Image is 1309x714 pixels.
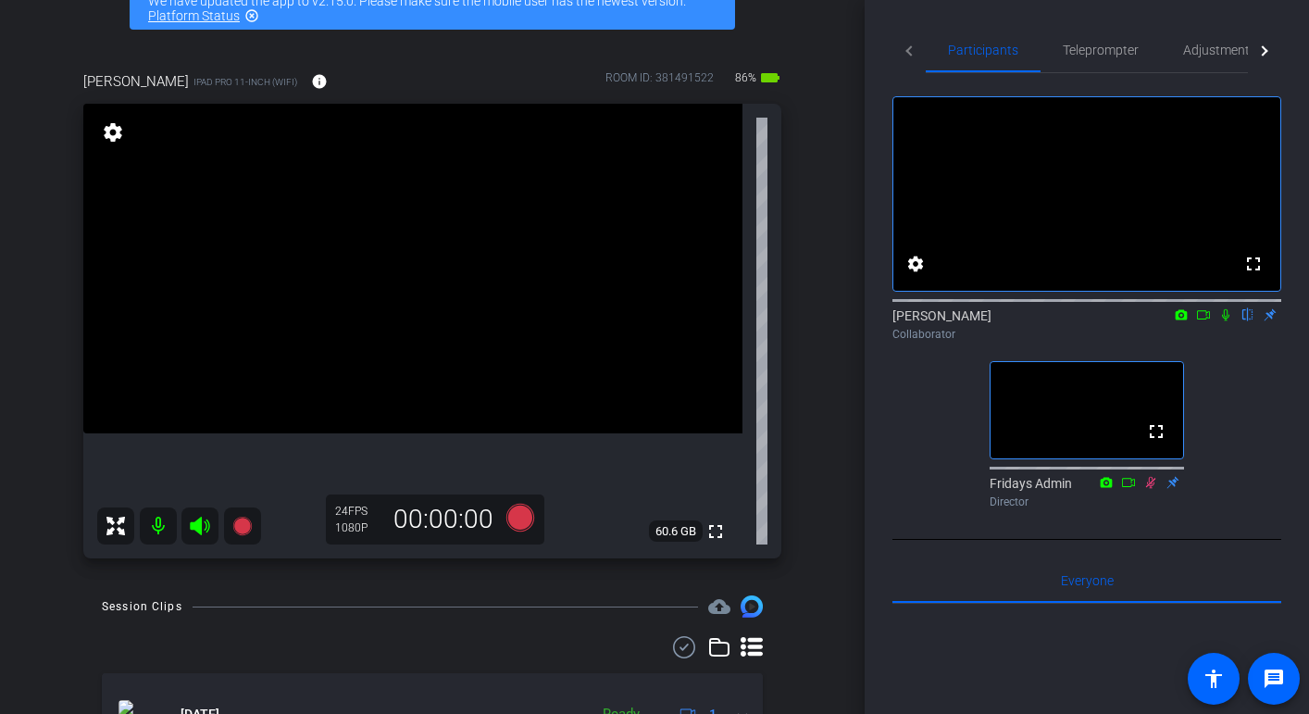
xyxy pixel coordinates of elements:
mat-icon: cloud_upload [708,595,730,618]
span: Destinations for your clips [708,595,730,618]
mat-icon: fullscreen [704,520,727,543]
mat-icon: flip [1237,306,1259,322]
span: iPad Pro 11-inch (WiFi) [193,75,297,89]
span: Participants [948,44,1018,56]
mat-icon: settings [904,253,927,275]
mat-icon: fullscreen [1242,253,1265,275]
div: Session Clips [102,597,182,616]
mat-icon: highlight_off [244,8,259,23]
span: 86% [732,63,759,93]
mat-icon: info [311,73,328,90]
div: 1080P [335,520,381,535]
mat-icon: fullscreen [1145,420,1167,443]
span: [PERSON_NAME] [83,71,189,92]
span: 60.6 GB [649,520,703,543]
img: Session clips [741,595,763,618]
span: Everyone [1061,574,1114,587]
mat-icon: message [1263,668,1285,690]
span: Teleprompter [1063,44,1139,56]
span: FPS [348,505,368,518]
span: Adjustments [1183,44,1256,56]
div: Director [990,494,1184,510]
mat-icon: accessibility [1203,668,1225,690]
div: ROOM ID: 381491522 [605,69,714,96]
div: 24 [335,504,381,519]
div: [PERSON_NAME] [892,307,1281,343]
div: Collaborator [892,326,1281,343]
div: 00:00:00 [381,504,505,535]
mat-icon: battery_std [759,67,781,89]
a: Platform Status [148,8,240,23]
mat-icon: settings [100,121,126,144]
div: Fridays Admin [990,474,1184,510]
